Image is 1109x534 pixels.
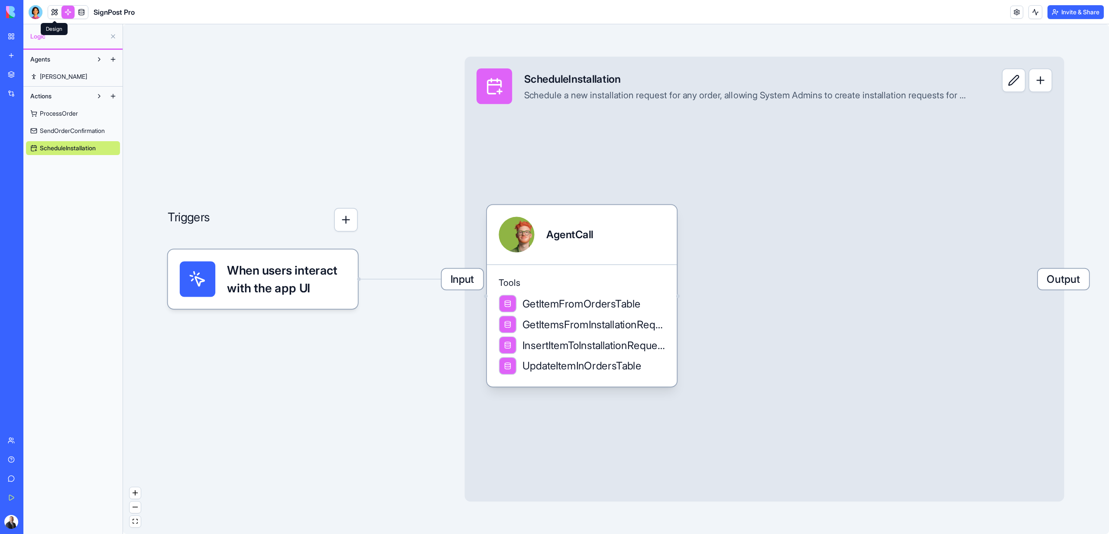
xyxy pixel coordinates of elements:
[487,205,677,387] div: AgentCallToolsGetItemFromOrdersTableGetItemsFromInstallationRequestsTableInsertItemToInstallation...
[26,52,92,66] button: Agents
[30,32,106,41] span: Logic
[40,144,96,152] span: ScheduleInstallation
[522,296,640,311] span: GetItemFromOrdersTable
[168,249,357,309] div: When users interact with the app UI
[40,109,78,118] span: ProcessOrder
[26,70,120,84] a: [PERSON_NAME]
[4,515,18,529] img: ACg8ocLBKVDv-t24ZmSdbx4-sXTpmyPckNZ7SWjA-tiWuwpKsCaFGmO6aA=s96-c
[522,317,665,332] span: GetItemsFromInstallationRequestsTable
[30,92,52,100] span: Actions
[26,89,92,103] button: Actions
[168,208,210,232] p: Triggers
[94,7,135,17] span: SignPost Pro
[41,23,68,35] div: Design
[465,57,1064,502] div: InputScheduleInstallationSchedule a new installation request for any order, allowing System Admin...
[30,55,50,64] span: Agents
[26,141,120,155] a: ScheduleInstallation
[26,107,120,120] a: ProcessOrder
[524,89,970,101] div: Schedule a new installation request for any order, allowing System Admins to create installation ...
[130,516,141,528] button: fit view
[227,261,346,297] span: When users interact with the app UI
[522,359,641,373] span: UpdateItemInOrdersTable
[168,160,357,309] div: Triggers
[441,269,483,290] span: Input
[40,126,105,135] span: SendOrderConfirmation
[130,487,141,499] button: zoom in
[1038,269,1089,290] span: Output
[524,71,970,86] div: ScheduleInstallation
[522,338,665,353] span: InsertItemToInstallationRequestsTable
[1047,5,1104,19] button: Invite & Share
[40,72,87,81] span: [PERSON_NAME]
[26,124,120,138] a: SendOrderConfirmation
[130,502,141,513] button: zoom out
[6,6,60,18] img: logo
[546,227,593,242] div: AgentCall
[499,277,665,288] span: Tools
